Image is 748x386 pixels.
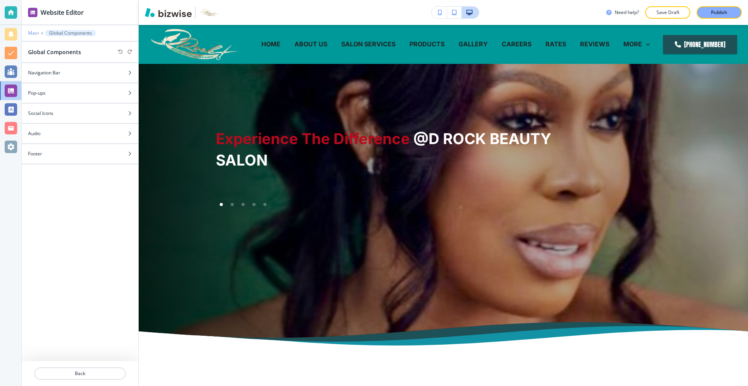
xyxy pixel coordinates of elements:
[655,9,680,16] p: Save Draft
[150,28,238,60] img: D Rock Beauty Salon & Braids
[22,144,138,164] div: Footer
[295,40,327,49] p: ABOUT US
[261,40,280,49] p: HOME
[41,8,84,17] h2: Website Editor
[22,83,138,103] div: Pop-ups
[28,130,41,137] h4: Audio
[545,40,566,49] p: RATES
[28,150,42,157] h4: Footer
[199,9,220,16] img: Your Logo
[49,30,92,36] p: Global Components
[145,8,192,17] img: Bizwise Logo
[28,110,53,117] h4: Social Icons
[22,63,138,83] div: Navigation Bar
[580,40,609,49] p: REVIEWS
[22,124,138,143] div: Audio
[663,35,737,54] a: [PHONE_NUMBER]
[28,48,81,56] h2: Global Components
[341,40,395,49] p: SALON SERVICES
[645,6,690,19] button: Save Draft
[28,8,37,17] img: editor icon
[34,367,126,380] button: Back
[216,130,410,148] strong: Experience The Difference
[502,40,531,49] p: CAREERS
[45,30,96,36] button: Global Components
[28,90,46,97] h4: Pop-ups
[22,104,138,123] div: Social Icons
[623,40,642,49] p: MORE
[459,40,488,49] p: GALLERY
[35,370,125,377] p: Back
[615,9,639,16] h3: Need help?
[28,30,39,36] button: Main
[697,6,742,19] button: Publish
[409,40,445,49] p: PRODUCTS
[28,69,60,76] h4: Navigation Bar
[711,9,727,16] p: Publish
